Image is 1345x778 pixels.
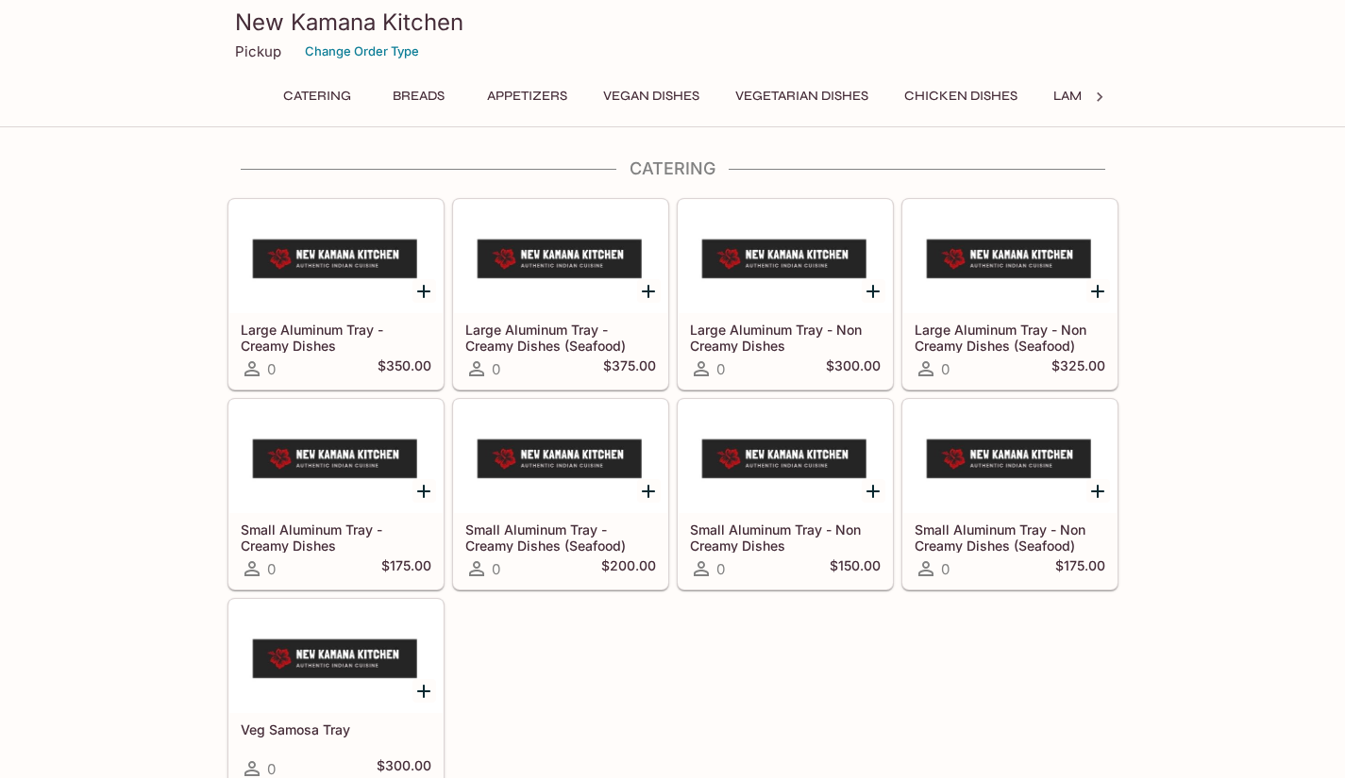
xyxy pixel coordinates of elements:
[228,199,444,389] a: Large Aluminum Tray - Creamy Dishes0$350.00
[381,557,431,580] h5: $175.00
[229,400,443,513] div: Small Aluminum Tray - Creamy Dishes
[492,560,500,578] span: 0
[229,600,443,713] div: Veg Samosa Tray
[902,399,1118,589] a: Small Aluminum Tray - Non Creamy Dishes (Seafood)0$175.00
[229,200,443,313] div: Large Aluminum Tray - Creamy Dishes
[267,360,276,378] span: 0
[1086,479,1110,503] button: Add Small Aluminum Tray - Non Creamy Dishes (Seafood)
[679,400,892,513] div: Small Aluminum Tray - Non Creamy Dishes
[941,560,950,578] span: 0
[1086,279,1110,303] button: Add Large Aluminum Tray - Non Creamy Dishes (Seafood)
[241,721,431,737] h5: Veg Samosa Tray
[716,560,725,578] span: 0
[235,42,281,60] p: Pickup
[377,83,462,109] button: Breads
[454,200,667,313] div: Large Aluminum Tray - Creamy Dishes (Seafood)
[267,760,276,778] span: 0
[601,557,656,580] h5: $200.00
[903,200,1117,313] div: Large Aluminum Tray - Non Creamy Dishes (Seafood)
[862,279,885,303] button: Add Large Aluminum Tray - Non Creamy Dishes
[603,357,656,380] h5: $375.00
[915,322,1105,353] h5: Large Aluminum Tray - Non Creamy Dishes (Seafood)
[412,279,436,303] button: Add Large Aluminum Tray - Creamy Dishes
[903,400,1117,513] div: Small Aluminum Tray - Non Creamy Dishes (Seafood)
[902,199,1118,389] a: Large Aluminum Tray - Non Creamy Dishes (Seafood)0$325.00
[453,399,668,589] a: Small Aluminum Tray - Creamy Dishes (Seafood)0$200.00
[492,360,500,378] span: 0
[593,83,710,109] button: Vegan Dishes
[267,560,276,578] span: 0
[412,479,436,503] button: Add Small Aluminum Tray - Creamy Dishes
[228,399,444,589] a: Small Aluminum Tray - Creamy Dishes0$175.00
[725,83,879,109] button: Vegetarian Dishes
[679,200,892,313] div: Large Aluminum Tray - Non Creamy Dishes
[241,521,431,553] h5: Small Aluminum Tray - Creamy Dishes
[1051,357,1105,380] h5: $325.00
[826,357,881,380] h5: $300.00
[690,521,881,553] h5: Small Aluminum Tray - Non Creamy Dishes
[1043,83,1151,109] button: Lamb Dishes
[227,158,1118,179] h4: Catering
[637,279,661,303] button: Add Large Aluminum Tray - Creamy Dishes (Seafood)
[454,400,667,513] div: Small Aluminum Tray - Creamy Dishes (Seafood)
[690,322,881,353] h5: Large Aluminum Tray - Non Creamy Dishes
[378,357,431,380] h5: $350.00
[273,83,361,109] button: Catering
[465,322,656,353] h5: Large Aluminum Tray - Creamy Dishes (Seafood)
[915,521,1105,553] h5: Small Aluminum Tray - Non Creamy Dishes (Seafood)
[678,199,893,389] a: Large Aluminum Tray - Non Creamy Dishes0$300.00
[235,8,1111,37] h3: New Kamana Kitchen
[241,322,431,353] h5: Large Aluminum Tray - Creamy Dishes
[862,479,885,503] button: Add Small Aluminum Tray - Non Creamy Dishes
[465,521,656,553] h5: Small Aluminum Tray - Creamy Dishes (Seafood)
[830,557,881,580] h5: $150.00
[296,37,428,66] button: Change Order Type
[894,83,1028,109] button: Chicken Dishes
[716,360,725,378] span: 0
[477,83,578,109] button: Appetizers
[453,199,668,389] a: Large Aluminum Tray - Creamy Dishes (Seafood)0$375.00
[637,479,661,503] button: Add Small Aluminum Tray - Creamy Dishes (Seafood)
[1055,557,1105,580] h5: $175.00
[678,399,893,589] a: Small Aluminum Tray - Non Creamy Dishes0$150.00
[941,360,950,378] span: 0
[412,679,436,703] button: Add Veg Samosa Tray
